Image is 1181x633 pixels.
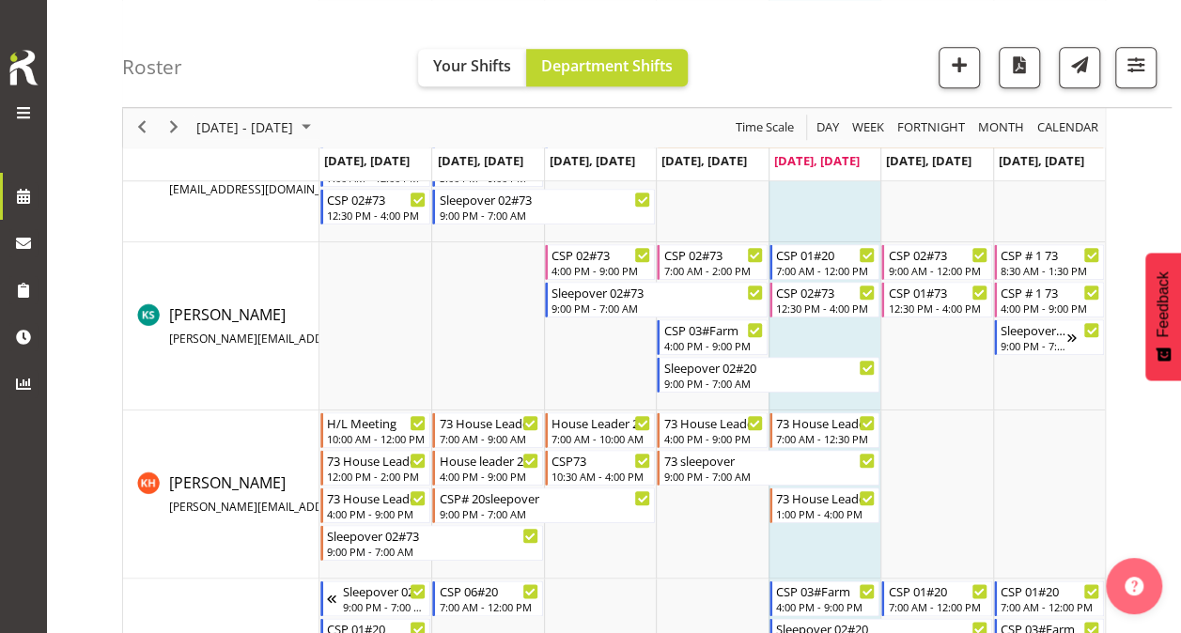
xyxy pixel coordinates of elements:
[545,282,768,317] div: Katherine Shaw"s event - Sleepover 02#73 Begin From Wednesday, August 13, 2025 at 9:00:00 PM GMT+...
[849,116,888,140] button: Timeline Week
[432,450,542,486] div: Kathryn Hunt"s event - House leader 20 Begin From Tuesday, August 12, 2025 at 4:00:00 PM GMT+12:0...
[439,506,650,521] div: 9:00 PM - 7:00 AM
[169,303,520,348] a: [PERSON_NAME][PERSON_NAME][EMAIL_ADDRESS][DOMAIN_NAME]
[663,358,875,377] div: Sleepover 02#20
[1001,245,1099,264] div: CSP # 1 73
[769,580,879,616] div: Leanne Smith"s event - CSP 03#Farm Begin From Friday, August 15, 2025 at 4:00:00 PM GMT+12:00 End...
[437,152,522,169] span: [DATE], [DATE]
[169,471,520,517] a: [PERSON_NAME][PERSON_NAME][EMAIL_ADDRESS][DOMAIN_NAME]
[774,152,860,169] span: [DATE], [DATE]
[769,244,879,280] div: Katherine Shaw"s event - CSP 01#20 Begin From Friday, August 15, 2025 at 7:00:00 AM GMT+12:00 End...
[439,451,537,470] div: House leader 20
[994,244,1104,280] div: Katherine Shaw"s event - CSP # 1 73 Begin From Sunday, August 17, 2025 at 8:30:00 AM GMT+12:00 En...
[661,152,747,169] span: [DATE], [DATE]
[327,413,426,432] div: H/L Meeting
[320,580,430,616] div: Leanne Smith"s event - Sleepover 02#20 Begin From Sunday, August 10, 2025 at 9:00:00 PM GMT+12:00...
[1155,271,1172,337] span: Feedback
[769,412,879,448] div: Kathryn Hunt"s event - 73 House Leader Begin From Friday, August 15, 2025 at 7:00:00 AM GMT+12:00...
[663,320,762,339] div: CSP 03#Farm
[324,152,410,169] span: [DATE], [DATE]
[327,544,538,559] div: 9:00 PM - 7:00 AM
[888,283,987,301] div: CSP 01#73
[123,410,319,579] td: Kathryn Hunt resource
[1001,581,1099,600] div: CSP 01#20
[776,581,875,600] div: CSP 03#Farm
[418,49,526,86] button: Your Shifts
[439,190,650,208] div: Sleepover 02#73
[850,116,886,140] span: Week
[432,580,542,616] div: Leanne Smith"s event - CSP 06#20 Begin From Tuesday, August 12, 2025 at 7:00:00 AM GMT+12:00 Ends...
[439,413,537,432] div: 73 House Leader
[327,488,426,507] div: 73 House Leader
[169,499,444,515] span: [PERSON_NAME][EMAIL_ADDRESS][DOMAIN_NAME]
[432,412,542,448] div: Kathryn Hunt"s event - 73 House Leader Begin From Tuesday, August 12, 2025 at 7:00:00 AM GMT+12:0...
[327,190,426,208] div: CSP 02#73
[1001,599,1099,614] div: 7:00 AM - 12:00 PM
[1001,338,1066,353] div: 9:00 PM - 7:00 AM
[994,319,1104,355] div: Katherine Shaw"s event - Sleepover 02#73 Begin From Sunday, August 17, 2025 at 9:00:00 PM GMT+12:...
[657,244,767,280] div: Katherine Shaw"s event - CSP 02#73 Begin From Thursday, August 14, 2025 at 7:00:00 AM GMT+12:00 E...
[327,451,426,470] div: 73 House Leader
[999,47,1040,88] button: Download a PDF of the roster according to the set date range.
[130,116,155,140] button: Previous
[657,412,767,448] div: Kathryn Hunt"s event - 73 House Leader Begin From Thursday, August 14, 2025 at 4:00:00 PM GMT+12:...
[1001,301,1099,316] div: 4:00 PM - 9:00 PM
[976,116,1026,140] span: Month
[194,116,319,140] button: August 2025
[1001,283,1099,301] div: CSP # 1 73
[663,431,762,446] div: 4:00 PM - 9:00 PM
[327,506,426,521] div: 4:00 PM - 9:00 PM
[776,431,875,446] div: 7:00 AM - 12:30 PM
[327,469,426,484] div: 12:00 PM - 2:00 PM
[545,450,655,486] div: Kathryn Hunt"s event - CSP73 Begin From Wednesday, August 13, 2025 at 10:30:00 AM GMT+12:00 Ends ...
[320,525,543,561] div: Kathryn Hunt"s event - Sleepover 02#73 Begin From Monday, August 11, 2025 at 9:00:00 PM GMT+12:00...
[169,155,438,198] span: [DATE][PERSON_NAME]
[894,116,969,140] button: Fortnight
[776,263,875,278] div: 7:00 AM - 12:00 PM
[733,116,798,140] button: Time Scale
[432,189,655,224] div: Kartik Mahajan"s event - Sleepover 02#73 Begin From Tuesday, August 12, 2025 at 9:00:00 PM GMT+12...
[1145,253,1181,380] button: Feedback - Show survey
[1115,47,1157,88] button: Filter Shifts
[888,263,987,278] div: 9:00 AM - 12:00 PM
[320,487,430,523] div: Kathryn Hunt"s event - 73 House Leader Begin From Monday, August 11, 2025 at 4:00:00 PM GMT+12:00...
[545,244,655,280] div: Katherine Shaw"s event - CSP 02#73 Begin From Wednesday, August 13, 2025 at 4:00:00 PM GMT+12:00 ...
[327,526,538,545] div: Sleepover 02#73
[169,304,520,347] span: [PERSON_NAME]
[657,357,879,393] div: Katherine Shaw"s event - Sleepover 02#20 Begin From Thursday, August 14, 2025 at 9:00:00 PM GMT+1...
[552,301,763,316] div: 9:00 PM - 7:00 AM
[439,599,537,614] div: 7:00 AM - 12:00 PM
[158,108,190,147] div: next period
[439,469,537,484] div: 4:00 PM - 9:00 PM
[663,263,762,278] div: 7:00 AM - 2:00 PM
[657,319,767,355] div: Katherine Shaw"s event - CSP 03#Farm Begin From Thursday, August 14, 2025 at 4:00:00 PM GMT+12:00...
[776,488,875,507] div: 73 House Leader
[550,152,635,169] span: [DATE], [DATE]
[881,580,991,616] div: Leanne Smith"s event - CSP 01#20 Begin From Saturday, August 16, 2025 at 7:00:00 AM GMT+12:00 End...
[545,412,655,448] div: Kathryn Hunt"s event - House Leader 20 Begin From Wednesday, August 13, 2025 at 7:00:00 AM GMT+12...
[552,413,650,432] div: House Leader 20
[888,245,987,264] div: CSP 02#73
[439,488,650,507] div: CSP# 20sleepover
[1001,320,1066,339] div: Sleepover 02#73
[769,282,879,317] div: Katherine Shaw"s event - CSP 02#73 Begin From Friday, August 15, 2025 at 12:30:00 PM GMT+12:00 En...
[320,412,430,448] div: Kathryn Hunt"s event - H/L Meeting Begin From Monday, August 11, 2025 at 10:00:00 AM GMT+12:00 En...
[343,599,426,614] div: 9:00 PM - 7:00 AM
[776,599,875,614] div: 4:00 PM - 9:00 PM
[776,506,875,521] div: 1:00 PM - 4:00 PM
[169,472,520,516] span: [PERSON_NAME]
[663,413,762,432] div: 73 House Leader
[1125,577,1143,595] img: help-xxl-2.png
[126,108,158,147] div: previous period
[663,469,875,484] div: 9:00 PM - 7:00 AM
[526,49,688,86] button: Department Shifts
[439,581,537,600] div: CSP 06#20
[433,55,511,76] span: Your Shifts
[994,282,1104,317] div: Katherine Shaw"s event - CSP # 1 73 Begin From Sunday, August 17, 2025 at 4:00:00 PM GMT+12:00 En...
[552,283,763,301] div: Sleepover 02#73
[657,450,879,486] div: Kathryn Hunt"s event - 73 sleepover Begin From Thursday, August 14, 2025 at 9:00:00 PM GMT+12:00 ...
[122,56,182,78] h4: Roster
[776,283,875,301] div: CSP 02#73
[939,47,980,88] button: Add a new shift
[994,580,1104,616] div: Leanne Smith"s event - CSP 01#20 Begin From Sunday, August 17, 2025 at 7:00:00 AM GMT+12:00 Ends ...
